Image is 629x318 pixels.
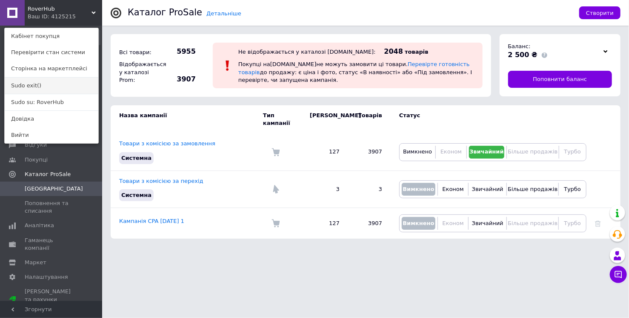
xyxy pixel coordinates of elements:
a: Кампанія CPA [DATE] 1 [119,218,184,224]
img: Комісія за перехід [272,185,280,194]
a: Видалити [595,220,601,226]
button: Звичайний [471,217,504,230]
a: Вийти [5,127,98,143]
span: Звичайний [469,148,504,155]
div: Не відображається у каталозі [DOMAIN_NAME]: [238,49,376,55]
span: Аналітика [25,222,54,229]
span: Поповнення та списання [25,199,79,215]
a: Детальніше [206,10,241,17]
span: Турбо [564,148,581,155]
span: Звичайний [472,186,503,192]
button: Турбо [561,146,584,159]
button: Звичайний [469,146,505,159]
span: Покупці на [DOMAIN_NAME] не можуть замовити ці товари. до продажу: є ціна і фото, статус «В наявн... [238,61,472,83]
button: Вимкнено [402,146,433,159]
td: 3 [348,171,391,208]
span: Звичайний [472,220,503,226]
td: 3 [301,171,348,208]
span: Вимкнено [403,220,434,226]
span: Турбо [564,220,581,226]
a: Перевірити стан системи [5,44,98,61]
button: Більше продажів [509,146,556,159]
img: Комісія за замовлення [272,219,280,228]
a: Sudo su: RoverHub [5,94,98,110]
span: Покупці [25,156,48,164]
td: 127 [301,208,348,239]
td: Назва кампанії [111,105,263,133]
span: Гаманець компанії [25,237,79,252]
span: RoverHub [28,5,91,13]
span: Маркет [25,259,46,266]
td: 3907 [348,208,391,239]
span: Турбо [564,186,581,192]
span: 5955 [166,47,196,56]
img: Комісія за замовлення [272,148,280,156]
button: Більше продажів [509,217,556,230]
td: Статус [391,105,586,133]
span: Системна [121,192,152,198]
td: Товарів [348,105,391,133]
span: [PERSON_NAME] та рахунки [25,288,79,311]
button: Турбо [561,217,584,230]
span: Вимкнено [403,148,432,155]
span: 2048 [384,47,403,55]
a: Поповнити баланс [508,71,612,88]
span: Баланс: [508,43,531,49]
span: товарів [405,49,428,55]
td: [PERSON_NAME] [301,105,348,133]
span: Налаштування [25,273,68,281]
span: Економ [440,148,462,155]
img: :exclamation: [221,59,234,72]
span: Економ [443,220,464,226]
a: Сторінка на маркетплейсі [5,61,98,77]
div: Ваш ID: 4125215 [28,13,63,20]
div: Всі товари: [117,46,164,58]
td: 127 [301,133,348,171]
span: Більше продажів [508,220,558,226]
a: Sudo exit() [5,78,98,94]
button: Економ [440,183,466,196]
td: 3907 [348,133,391,171]
button: Економ [440,217,466,230]
span: Створити [586,10,614,16]
button: Вимкнено [402,183,435,196]
button: Створити [579,6,620,19]
div: Каталог ProSale [128,8,202,17]
a: Товари з комісією за перехід [119,178,203,184]
span: [GEOGRAPHIC_DATA] [25,185,83,193]
a: Кабінет покупця [5,28,98,44]
a: Перевірте готовність товарів [238,61,470,75]
span: 2 500 ₴ [508,51,538,59]
span: Системна [121,155,152,161]
button: Звичайний [471,183,504,196]
span: Поповнити баланс [533,75,587,83]
a: Товари з комісією за замовлення [119,140,215,147]
td: Тип кампанії [263,105,301,133]
span: 3907 [166,75,196,84]
button: Вимкнено [402,217,435,230]
span: Економ [443,186,464,192]
span: Відгуки [25,141,47,149]
span: Більше продажів [508,186,558,192]
a: Довідка [5,111,98,127]
span: Більше продажів [508,148,558,155]
button: Більше продажів [509,183,556,196]
button: Чат з покупцем [610,266,627,283]
span: Каталог ProSale [25,171,71,178]
span: Вимкнено [403,186,434,192]
button: Турбо [561,183,584,196]
div: Відображається у каталозі Prom: [117,58,164,86]
button: Економ [438,146,464,159]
